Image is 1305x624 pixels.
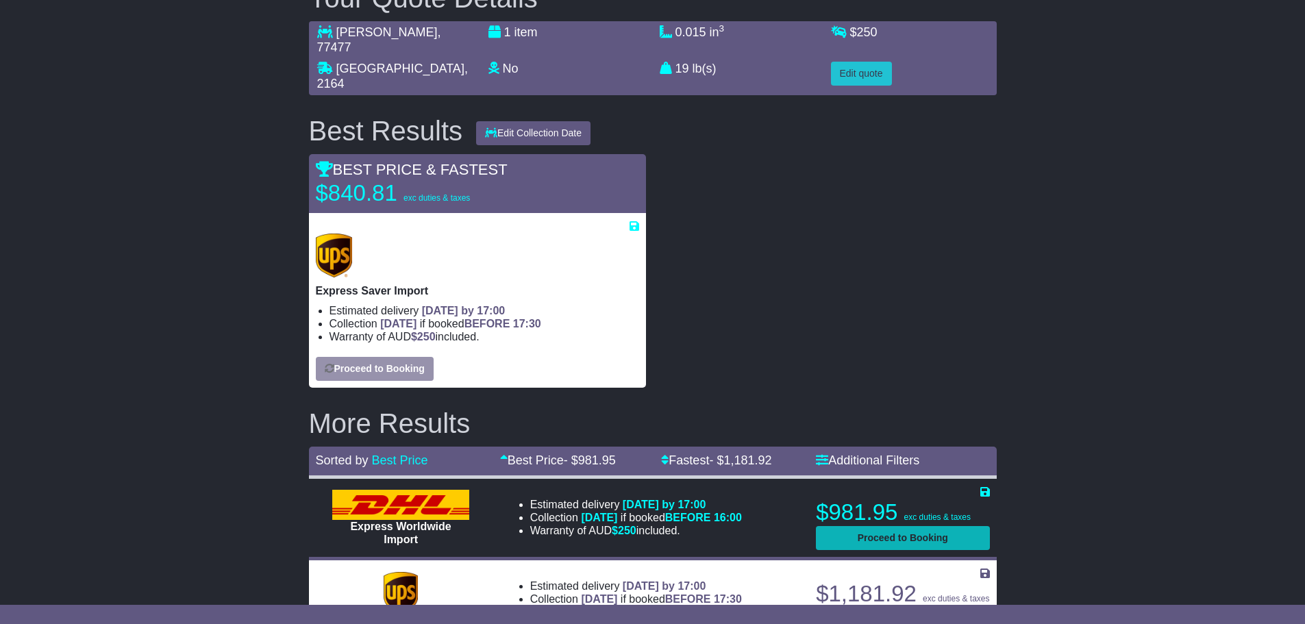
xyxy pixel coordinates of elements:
[316,234,353,277] img: UPS (new): Express Saver Import
[661,453,771,467] a: Fastest- $1,181.92
[612,525,636,536] span: $
[317,62,468,90] span: , 2164
[476,121,591,145] button: Edit Collection Date
[317,25,441,54] span: , 77477
[411,331,436,342] span: $
[693,62,717,75] span: lb(s)
[923,594,989,603] span: exc duties & taxes
[514,25,538,39] span: item
[831,62,892,86] button: Edit quote
[581,593,617,605] span: [DATE]
[503,62,519,75] span: No
[623,580,706,592] span: [DATE] by 17:00
[380,318,540,329] span: if booked
[530,511,742,524] li: Collection
[665,512,711,523] span: BEFORE
[330,304,639,317] li: Estimated delivery
[710,25,725,39] span: in
[816,526,989,550] button: Proceed to Booking
[709,453,771,467] span: - $
[336,62,464,75] span: [GEOGRAPHIC_DATA]
[316,357,434,381] button: Proceed to Booking
[714,593,742,605] span: 17:30
[464,318,510,329] span: BEFORE
[316,284,639,297] p: Express Saver Import
[618,525,636,536] span: 250
[623,499,706,510] span: [DATE] by 17:00
[504,25,511,39] span: 1
[309,408,997,438] h2: More Results
[330,330,639,343] li: Warranty of AUD included.
[719,23,725,34] sup: 3
[332,490,469,520] img: DHL: Express Worldwide Import
[372,453,428,467] a: Best Price
[330,317,639,330] li: Collection
[530,498,742,511] li: Estimated delivery
[857,25,878,39] span: 250
[530,579,742,592] li: Estimated delivery
[384,572,418,613] img: UPS (new): Express Import
[675,62,689,75] span: 19
[723,453,771,467] span: 1,181.92
[675,25,706,39] span: 0.015
[380,318,417,329] span: [DATE]
[302,116,470,146] div: Best Results
[850,25,878,39] span: $
[336,25,438,39] span: [PERSON_NAME]
[316,161,508,178] span: BEST PRICE & FASTEST
[417,331,436,342] span: 250
[665,593,711,605] span: BEFORE
[581,512,741,523] span: if booked
[816,499,989,526] p: $981.95
[513,318,541,329] span: 17:30
[403,193,470,203] span: exc duties & taxes
[581,593,741,605] span: if booked
[530,524,742,537] li: Warranty of AUD included.
[422,305,506,316] span: [DATE] by 17:00
[500,453,616,467] a: Best Price- $981.95
[904,512,971,522] span: exc duties & taxes
[816,580,989,608] p: $1,181.92
[581,512,617,523] span: [DATE]
[564,453,616,467] span: - $
[350,521,451,545] span: Express Worldwide Import
[530,592,742,606] li: Collection
[578,453,616,467] span: 981.95
[714,512,742,523] span: 16:00
[316,453,369,467] span: Sorted by
[316,179,487,207] p: $840.81
[816,453,919,467] a: Additional Filters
